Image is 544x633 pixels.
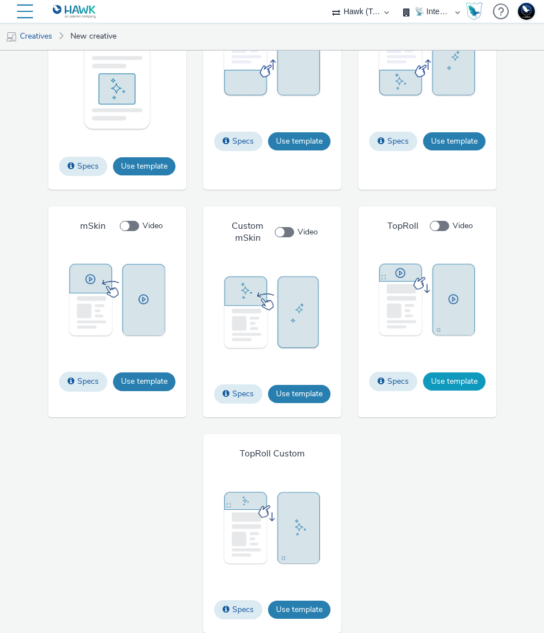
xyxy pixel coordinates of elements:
[215,270,329,359] img: thumbnail of rich media template
[59,157,107,176] button: Specs
[80,220,106,233] h4: mSkin
[214,600,262,619] button: Specs
[215,486,329,575] img: thumbnail of rich media template
[214,132,262,151] button: Specs
[423,132,486,150] button: Use template
[268,132,330,150] button: Use template
[221,220,275,245] h4: Custom mSkin
[6,31,17,43] img: mobile
[370,258,484,346] img: thumbnail of rich media template
[453,220,473,232] span: Video
[53,5,97,19] img: undefined Logo
[214,384,262,404] button: Specs
[268,601,330,619] button: Use template
[466,2,483,20] img: Hawk Academy
[423,372,486,391] button: Use template
[143,220,163,232] span: Video
[387,220,419,233] h4: TopRoll
[370,18,484,106] img: thumbnail of rich media template
[369,372,417,391] button: Specs
[240,448,305,460] h4: TopRoll Custom
[82,18,152,131] img: thumbnail of rich media template
[113,157,175,175] button: Use template
[298,227,318,238] span: Video
[518,3,535,20] img: Support Hawk
[60,258,174,346] img: thumbnail of rich media template
[65,23,122,50] a: New creative
[113,372,175,391] button: Use template
[466,2,487,20] a: Hawk Academy
[215,18,329,106] img: thumbnail of rich media template
[369,132,417,151] button: Specs
[268,385,330,403] button: Use template
[59,372,107,391] button: Specs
